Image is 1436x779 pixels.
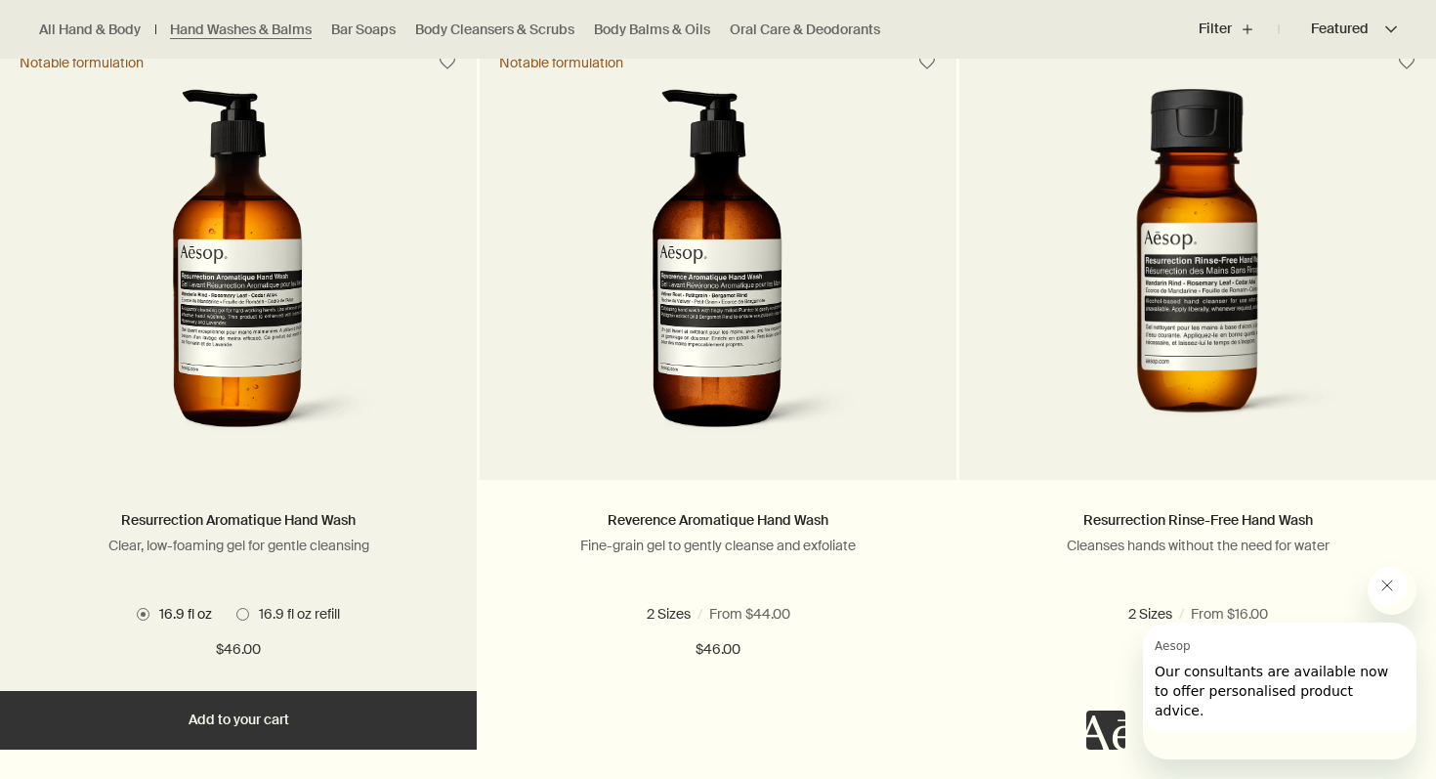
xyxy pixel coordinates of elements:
[1012,89,1382,451] img: Resurrection Rinse-Free Hand Wash in amber plastic bottle
[249,605,340,623] span: 16.9 fl oz refill
[1083,511,1313,529] a: Resurrection Rinse-Free Hand Wash
[959,89,1436,480] a: Resurrection Rinse-Free Hand Wash in amber plastic bottle
[480,89,956,480] a: Reverence Aromatique Hand Wash with pump
[430,45,465,80] button: Save to cabinet
[20,54,144,71] div: Notable formulation
[121,511,356,529] a: Resurrection Aromatique Hand Wash
[1368,566,1416,615] iframe: Close message from Aesop
[989,537,1407,554] p: Cleanses hands without the need for water
[93,89,385,451] img: Resurrection Aromatique Hand Wash with pump
[1279,6,1397,53] button: Featured
[696,638,740,662] span: $46.00
[29,537,447,554] p: Clear, low-foaming gel for gentle cleansing
[149,605,212,623] span: 16.9 fl oz
[499,54,623,71] div: Notable formulation
[170,21,312,39] a: Hand Washes & Balms
[730,21,880,39] a: Oral Care & Deodorants
[39,21,141,39] a: All Hand & Body
[608,511,828,529] a: Reverence Aromatique Hand Wash
[1086,711,1135,759] iframe: no content
[729,605,820,623] span: 16.9 fl oz refill
[594,21,710,39] a: Body Balms & Oils
[331,21,396,39] a: Bar Soaps
[909,45,945,80] button: Save to cabinet
[1389,45,1424,80] button: Save to cabinet
[572,89,865,451] img: Reverence Aromatique Hand Wash with pump
[1143,623,1416,759] iframe: Message from Aesop
[415,21,574,39] a: Body Cleansers & Scrubs
[629,605,692,623] span: 16.9 fl oz
[216,638,261,662] span: $46.00
[509,537,927,554] p: Fine-grain gel to gently cleanse and exfoliate
[1199,6,1279,53] button: Filter
[1086,566,1416,759] div: Aesop says "Our consultants are available now to offer personalised product advice.". Open messag...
